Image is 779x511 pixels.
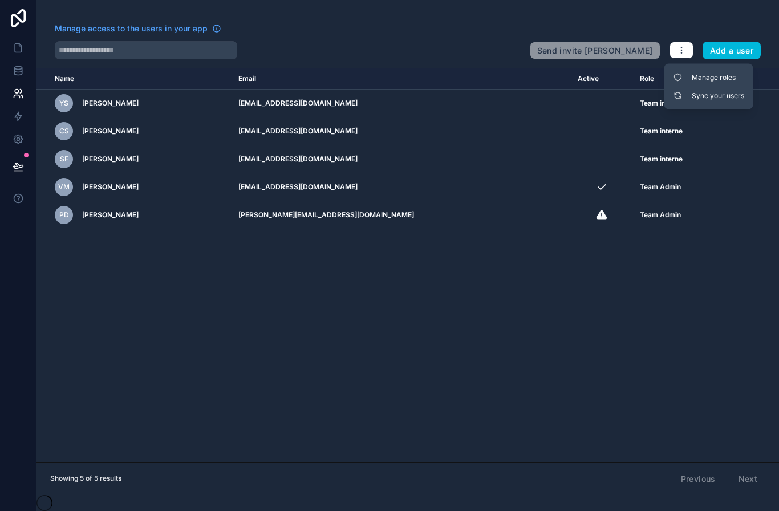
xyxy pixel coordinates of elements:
[640,155,683,164] span: Team interne
[60,155,68,164] span: SF
[36,68,779,462] div: scrollable content
[82,99,139,108] span: [PERSON_NAME]
[640,99,683,108] span: Team interne
[232,90,571,117] td: [EMAIL_ADDRESS][DOMAIN_NAME]
[82,182,139,192] span: [PERSON_NAME]
[669,68,749,87] a: Manage roles
[36,68,232,90] th: Name
[640,127,683,136] span: Team interne
[232,145,571,173] td: [EMAIL_ADDRESS][DOMAIN_NAME]
[669,87,749,105] a: Sync your users
[82,155,139,164] span: [PERSON_NAME]
[59,210,69,220] span: PD
[59,99,68,108] span: YS
[232,201,571,229] td: [PERSON_NAME][EMAIL_ADDRESS][DOMAIN_NAME]
[55,23,221,34] a: Manage access to the users in your app
[82,127,139,136] span: [PERSON_NAME]
[82,210,139,220] span: [PERSON_NAME]
[640,210,681,220] span: Team Admin
[703,42,761,60] button: Add a user
[232,173,571,201] td: [EMAIL_ADDRESS][DOMAIN_NAME]
[232,68,571,90] th: Email
[59,127,69,136] span: CS
[58,182,70,192] span: VM
[232,117,571,145] td: [EMAIL_ADDRESS][DOMAIN_NAME]
[571,68,633,90] th: Active
[633,68,734,90] th: Role
[55,23,208,34] span: Manage access to the users in your app
[50,474,121,483] span: Showing 5 of 5 results
[640,182,681,192] span: Team Admin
